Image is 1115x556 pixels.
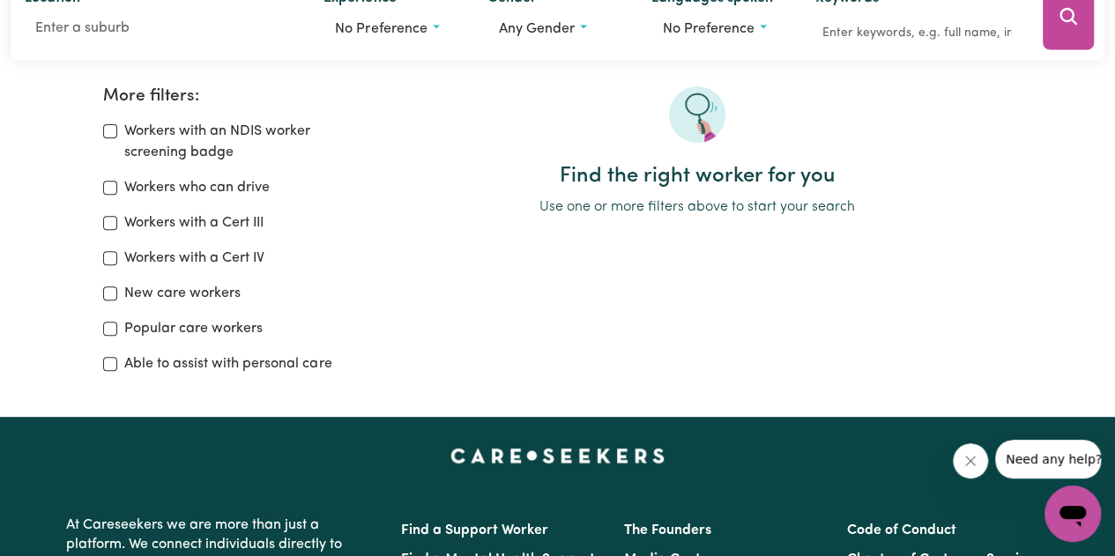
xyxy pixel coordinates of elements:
[401,523,548,537] a: Find a Support Worker
[1044,486,1101,542] iframe: Button to launch messaging window
[335,22,427,36] span: No preference
[651,12,787,46] button: Worker language preferences
[124,121,361,163] label: Workers with an NDIS worker screening badge
[124,283,241,304] label: New care workers
[499,22,575,36] span: Any gender
[995,440,1101,478] iframe: Message from company
[624,523,711,537] a: The Founders
[103,86,361,107] h2: More filters:
[450,449,665,463] a: Careseekers home page
[124,318,263,339] label: Popular care workers
[124,177,270,198] label: Workers who can drive
[383,196,1012,218] p: Use one or more filters above to start your search
[124,212,264,234] label: Workers with a Cert III
[323,12,459,46] button: Worker experience options
[847,523,956,537] a: Code of Conduct
[11,12,107,26] span: Need any help?
[663,22,754,36] span: No preference
[383,164,1012,189] h2: Find the right worker for you
[487,12,623,46] button: Worker gender preference
[124,353,331,374] label: Able to assist with personal care
[953,443,988,478] iframe: Close message
[814,19,1018,47] input: Enter keywords, e.g. full name, interests
[124,248,264,269] label: Workers with a Cert IV
[25,12,295,44] input: Enter a suburb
